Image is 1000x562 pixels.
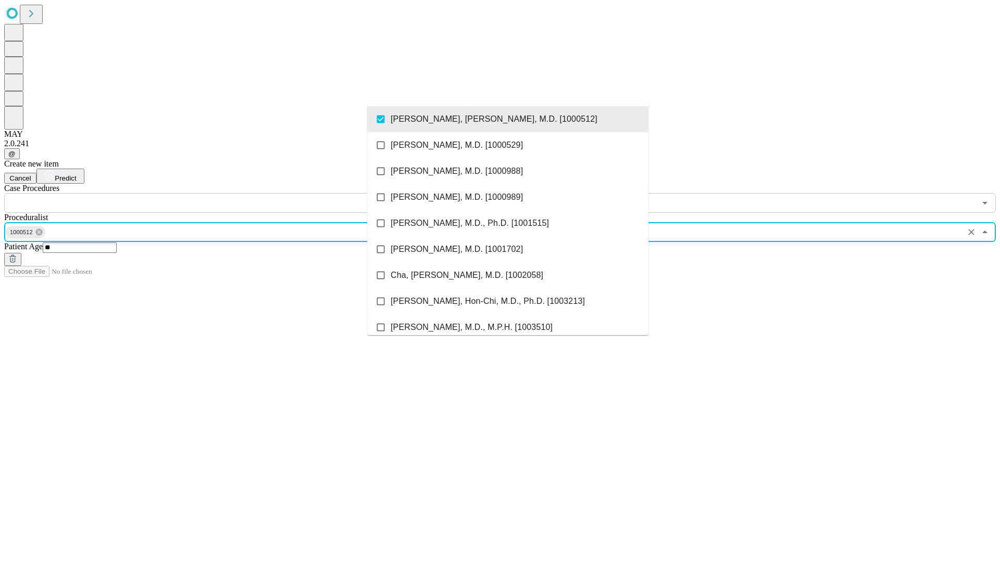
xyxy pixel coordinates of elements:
[4,130,996,139] div: MAY
[978,196,992,210] button: Open
[4,173,36,184] button: Cancel
[978,225,992,239] button: Close
[6,226,45,238] div: 1000512
[391,113,597,125] span: [PERSON_NAME], [PERSON_NAME], M.D. [1000512]
[391,321,553,334] span: [PERSON_NAME], M.D., M.P.H. [1003510]
[36,169,84,184] button: Predict
[964,225,979,239] button: Clear
[4,139,996,148] div: 2.0.241
[4,184,59,193] span: Scheduled Procedure
[4,159,59,168] span: Create new item
[8,150,16,158] span: @
[4,242,43,251] span: Patient Age
[4,213,48,222] span: Proceduralist
[9,174,31,182] span: Cancel
[391,217,549,229] span: [PERSON_NAME], M.D., Ph.D. [1001515]
[391,269,543,282] span: Cha, [PERSON_NAME], M.D. [1002058]
[391,295,585,308] span: [PERSON_NAME], Hon-Chi, M.D., Ph.D. [1003213]
[55,174,76,182] span: Predict
[391,139,523,151] span: [PERSON_NAME], M.D. [1000529]
[6,226,37,238] span: 1000512
[391,191,523,203] span: [PERSON_NAME], M.D. [1000989]
[391,165,523,177] span: [PERSON_NAME], M.D. [1000988]
[4,148,20,159] button: @
[391,243,523,256] span: [PERSON_NAME], M.D. [1001702]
